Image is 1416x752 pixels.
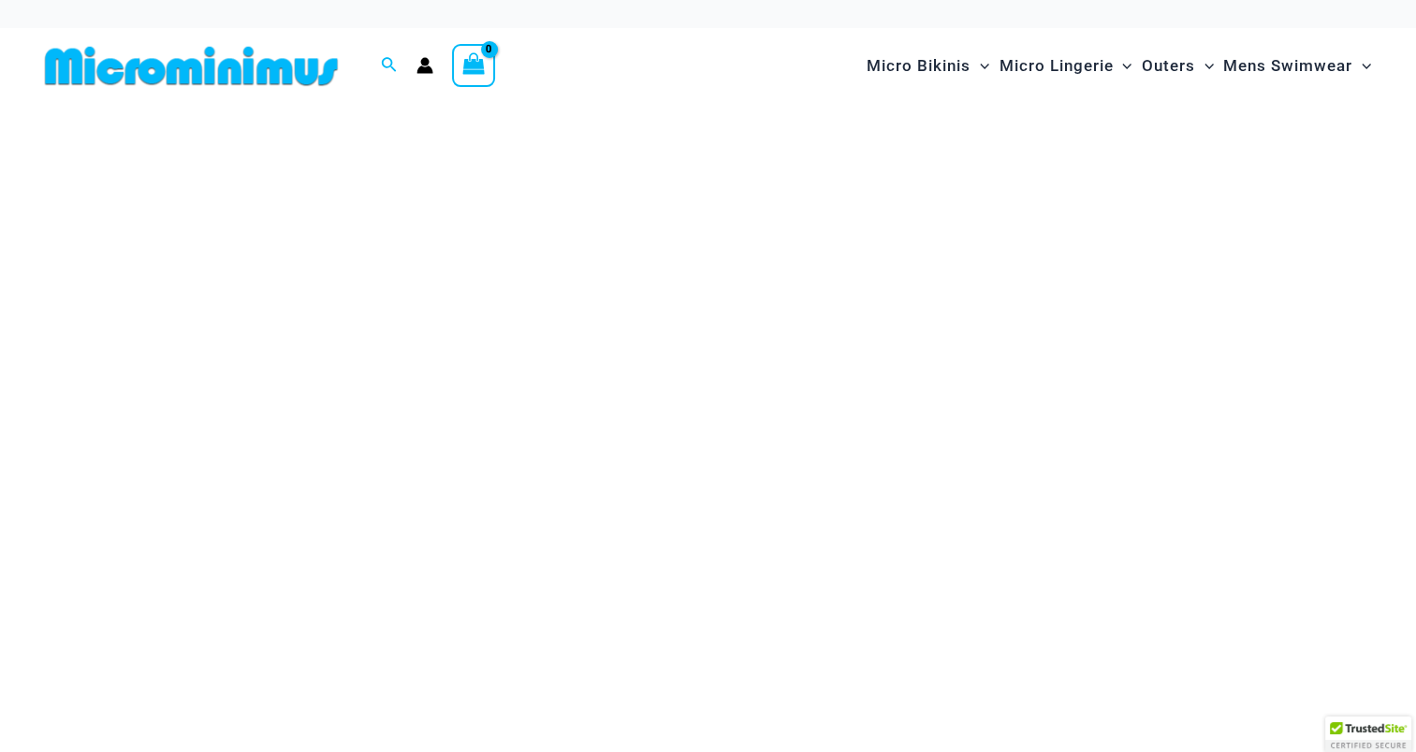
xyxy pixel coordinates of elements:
[1142,42,1195,90] span: Outers
[1137,37,1219,94] a: OutersMenu ToggleMenu Toggle
[1219,37,1376,94] a: Mens SwimwearMenu ToggleMenu Toggle
[37,45,345,87] img: MM SHOP LOGO FLAT
[999,42,1113,90] span: Micro Lingerie
[867,42,971,90] span: Micro Bikinis
[994,37,1136,94] a: Micro LingerieMenu ToggleMenu Toggle
[1352,42,1371,90] span: Menu Toggle
[1325,716,1411,752] div: TrustedSite Certified
[381,54,398,78] a: Search icon link
[859,35,1379,97] nav: Site Navigation
[416,57,433,74] a: Account icon link
[1195,42,1214,90] span: Menu Toggle
[971,42,989,90] span: Menu Toggle
[452,44,495,87] a: View Shopping Cart, empty
[1113,42,1131,90] span: Menu Toggle
[862,37,994,94] a: Micro BikinisMenu ToggleMenu Toggle
[1223,42,1352,90] span: Mens Swimwear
